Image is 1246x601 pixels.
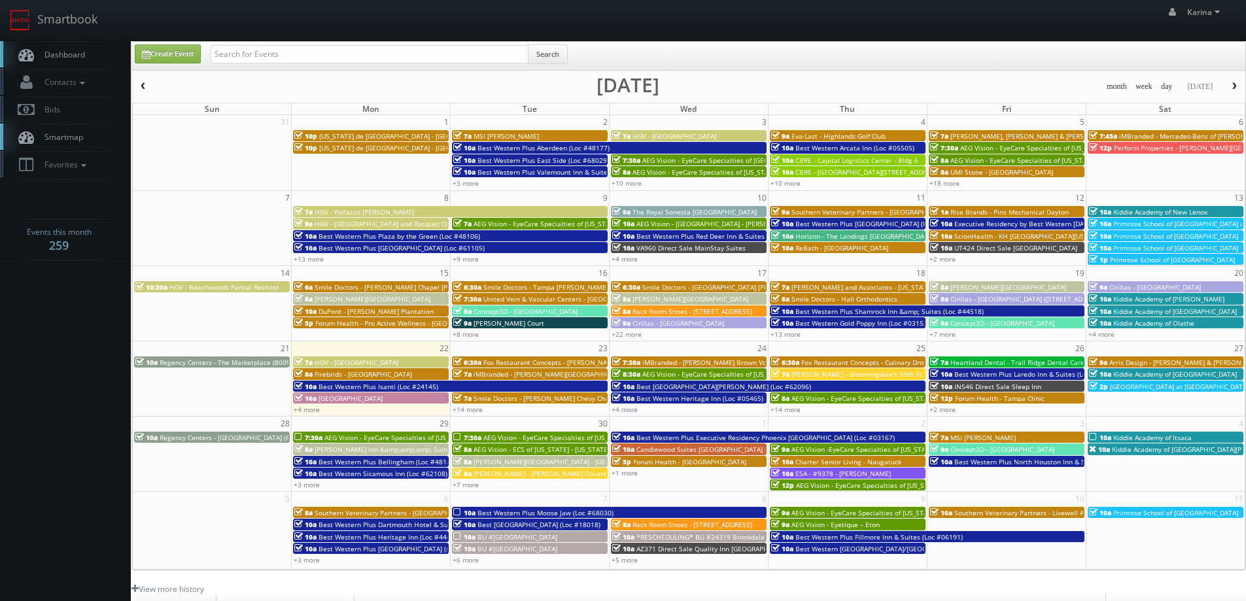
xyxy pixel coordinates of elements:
[315,369,412,379] span: Firebirds - [GEOGRAPHIC_DATA]
[612,555,638,564] a: +5 more
[930,457,952,466] span: 10a
[771,481,794,490] span: 12p
[612,283,640,292] span: 6:30a
[632,307,752,316] span: Rack Room Shoes - [STREET_ADDRESS]
[294,131,317,141] span: 10p
[169,283,279,292] span: HGV - Beachwoods Partial Reshoot
[771,207,789,216] span: 9a
[795,219,961,228] span: Best Western Plus [GEOGRAPHIC_DATA] (Loc #64008)
[636,219,861,228] span: AEG Vision - [GEOGRAPHIC_DATA] - [PERSON_NAME][GEOGRAPHIC_DATA]
[612,167,631,177] span: 8a
[930,156,948,165] span: 8a
[294,532,317,541] span: 10a
[294,254,324,264] a: +13 more
[474,219,726,228] span: AEG Vision - EyeCare Specialties of [US_STATE] – EyeCare in [GEOGRAPHIC_DATA]
[612,457,631,466] span: 5p
[795,232,934,241] span: Horizon - The Landings [GEOGRAPHIC_DATA]
[319,143,500,152] span: [US_STATE] de [GEOGRAPHIC_DATA] - [GEOGRAPHIC_DATA]
[453,532,476,541] span: 10a
[930,394,953,403] span: 12p
[1159,103,1171,114] span: Sat
[642,283,853,292] span: Smile Doctors - [GEOGRAPHIC_DATA] [PERSON_NAME] Orthodontics
[636,243,746,252] span: VA960 Direct Sale MainStay Suites
[632,207,757,216] span: The Royal Sonesta [GEOGRAPHIC_DATA]
[453,330,479,339] a: +8 more
[38,159,90,170] span: Favorites
[474,469,635,478] span: [PERSON_NAME] - [PERSON_NAME] Columbus Circle
[771,307,793,316] span: 10a
[680,103,697,114] span: Wed
[294,283,313,292] span: 6a
[950,445,1054,454] span: Concept3D - [GEOGRAPHIC_DATA]
[294,358,313,367] span: 7a
[642,358,796,367] span: iMBranded - [PERSON_NAME] Brown Volkswagen
[612,405,638,414] a: +4 more
[930,369,952,379] span: 10a
[612,232,634,241] span: 10a
[771,469,793,478] span: 10a
[294,294,313,303] span: 8a
[319,307,434,316] span: DuPont - [PERSON_NAME] Plantation
[453,508,476,517] span: 10a
[930,433,948,442] span: 7a
[930,243,952,252] span: 10a
[929,330,956,339] a: +7 more
[362,103,379,114] span: Mon
[294,457,317,466] span: 10a
[205,103,220,114] span: Sun
[453,294,481,303] span: 7:30a
[632,294,748,303] span: [PERSON_NAME][GEOGRAPHIC_DATA]
[954,219,1136,228] span: Executive Residency by Best Western [DATE] (Loc #44764)
[1002,103,1011,114] span: Fri
[771,445,789,454] span: 9a
[1109,283,1201,292] span: Cirillas - [GEOGRAPHIC_DATA]
[453,219,472,228] span: 7a
[840,103,855,114] span: Thu
[319,243,485,252] span: Best Western Plus [GEOGRAPHIC_DATA] (Loc #61105)
[294,369,313,379] span: 8a
[602,115,609,129] span: 2
[1089,382,1108,391] span: 2p
[453,480,479,489] a: +7 more
[770,179,801,188] a: +10 more
[315,283,533,292] span: Smile Doctors - [PERSON_NAME] Chapel [PERSON_NAME] Orthodontic
[453,307,472,316] span: 9a
[453,131,472,141] span: 7a
[930,167,948,177] span: 8a
[612,307,631,316] span: 8a
[795,143,914,152] span: Best Western Arcata Inn (Loc #05505)
[453,167,476,177] span: 10a
[954,457,1143,466] span: Best Western Plus North Houston Inn & Suites (Loc #44475)
[795,307,984,316] span: Best Western Plus Shamrock Inn &amp; Suites (Loc #44518)
[929,405,956,414] a: +2 more
[528,44,568,64] button: Search
[771,318,793,328] span: 10a
[1113,433,1192,442] span: Kiddie Academy of Itsaca
[477,156,609,165] span: Best Western Plus East Side (Loc #68029)
[770,330,801,339] a: +13 more
[483,294,651,303] span: United Vein & Vascular Centers - [GEOGRAPHIC_DATA]
[1089,219,1111,228] span: 10a
[294,394,317,403] span: 10a
[477,532,557,541] span: BU #[GEOGRAPHIC_DATA]
[930,294,948,303] span: 9a
[523,103,537,114] span: Tue
[791,131,886,141] span: Eva-Last - Highlands Golf Club
[771,294,789,303] span: 8a
[642,369,856,379] span: AEG Vision - EyeCare Specialties of [US_STATE] - A1A Family EyeCare
[453,318,472,328] span: 9a
[930,318,948,328] span: 9a
[1089,318,1111,328] span: 10a
[453,143,476,152] span: 10a
[930,232,952,241] span: 10a
[443,115,450,129] span: 1
[636,532,831,541] span: *RESCHEDULING* BU #24319 Brookdale [GEOGRAPHIC_DATA]
[612,156,640,165] span: 7:30a
[279,115,291,129] span: 31
[791,394,1177,403] span: AEG Vision - EyeCare Specialties of [US_STATE] – Drs. [PERSON_NAME] and [PERSON_NAME]-Ost and Ass...
[1089,243,1111,252] span: 10a
[294,307,317,316] span: 10a
[954,382,1041,391] span: IN546 Direct Sale Sleep Inn
[771,243,793,252] span: 10a
[930,283,948,292] span: 8a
